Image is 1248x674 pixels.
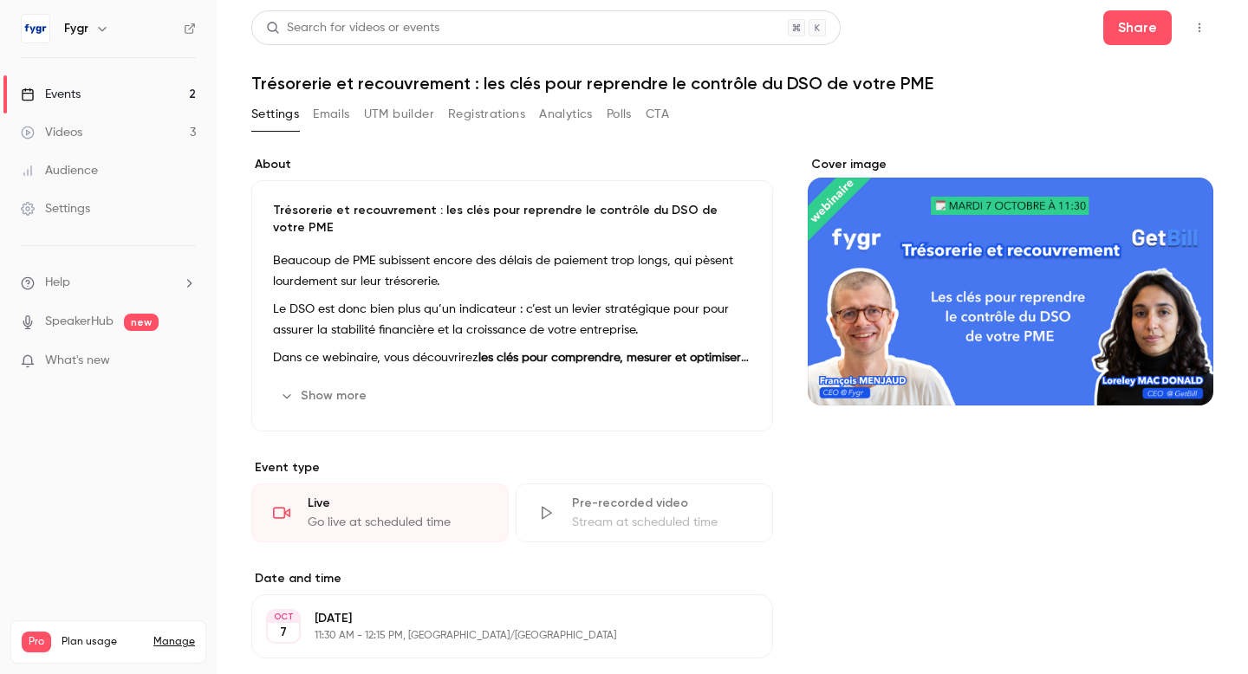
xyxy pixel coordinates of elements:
[251,459,773,476] p: Event type
[266,19,439,37] div: Search for videos or events
[273,299,751,340] p: Le DSO est donc bien plus qu’un indicateur : c’est un levier stratégique pour pour assurer la sta...
[21,124,82,141] div: Videos
[607,100,632,128] button: Polls
[273,250,751,292] p: Beaucoup de PME subissent encore des délais de paiement trop longs, qui pèsent lourdement sur leu...
[572,514,751,531] div: Stream at scheduled time
[21,274,196,292] li: help-dropdown-opener
[808,156,1213,173] label: Cover image
[448,100,525,128] button: Registrations
[539,100,593,128] button: Analytics
[808,156,1213,405] section: Cover image
[273,382,377,410] button: Show more
[45,313,114,331] a: SpeakerHub
[315,629,681,643] p: 11:30 AM - 12:15 PM, [GEOGRAPHIC_DATA]/[GEOGRAPHIC_DATA]
[646,100,669,128] button: CTA
[273,347,751,368] p: Dans ce webinaire, vous découvrirez grâce à une approche concrète et opérationnelle.
[251,483,509,542] div: LiveGo live at scheduled time
[251,73,1213,94] h1: Trésorerie et recouvrement : les clés pour reprendre le contrôle du DSO de votre PME
[572,495,751,512] div: Pre-recorded video
[364,100,434,128] button: UTM builder
[313,100,349,128] button: Emails
[280,624,287,641] p: 7
[45,274,70,292] span: Help
[21,200,90,217] div: Settings
[175,353,196,369] iframe: Noticeable Trigger
[308,514,487,531] div: Go live at scheduled time
[268,611,299,623] div: OCT
[62,635,143,649] span: Plan usage
[22,632,51,652] span: Pro
[64,20,88,37] h6: Fygr
[251,156,773,173] label: About
[251,100,299,128] button: Settings
[273,352,749,385] strong: les clés pour comprendre, mesurer et optimiser votre DSO
[251,570,773,587] label: Date and time
[516,483,773,542] div: Pre-recorded videoStream at scheduled time
[124,314,159,331] span: new
[315,610,681,627] p: [DATE]
[308,495,487,512] div: Live
[21,162,98,179] div: Audience
[22,15,49,42] img: Fygr
[1103,10,1172,45] button: Share
[273,202,751,237] p: Trésorerie et recouvrement : les clés pour reprendre le contrôle du DSO de votre PME
[21,86,81,103] div: Events
[45,352,110,370] span: What's new
[153,635,195,649] a: Manage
